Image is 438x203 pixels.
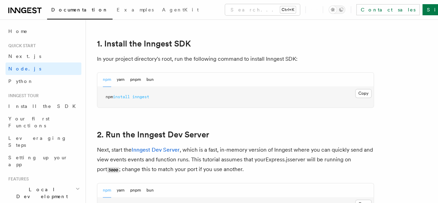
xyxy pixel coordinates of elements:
[6,50,81,62] a: Next.js
[8,78,34,84] span: Python
[6,183,81,203] button: Local Development
[146,73,154,87] button: bun
[117,73,125,87] button: yarn
[356,4,420,15] a: Contact sales
[6,43,36,49] span: Quick start
[132,94,149,99] span: inngest
[6,100,81,112] a: Install the SDK
[146,183,154,197] button: bun
[6,62,81,75] a: Node.js
[103,73,111,87] button: npm
[132,146,180,153] a: Inngest Dev Server
[113,94,130,99] span: install
[97,54,374,64] p: In your project directory's root, run the following command to install Inngest SDK:
[113,2,158,19] a: Examples
[8,116,50,128] span: Your first Functions
[162,7,199,12] span: AgentKit
[280,6,296,13] kbd: Ctrl+K
[51,7,108,12] span: Documentation
[6,25,81,37] a: Home
[130,73,141,87] button: pnpm
[6,75,81,87] a: Python
[97,145,374,175] p: Next, start the , which is a fast, in-memory version of Inngest where you can quickly send and vi...
[8,103,80,109] span: Install the SDK
[117,7,154,12] span: Examples
[225,4,300,15] button: Search...Ctrl+K
[158,2,203,19] a: AgentKit
[6,151,81,171] a: Setting up your app
[6,176,29,182] span: Features
[6,132,81,151] a: Leveraging Steps
[97,130,209,139] a: 2. Run the Inngest Dev Server
[106,94,113,99] span: npm
[97,39,191,49] a: 1. Install the Inngest SDK
[117,183,125,197] button: yarn
[8,66,41,71] span: Node.js
[6,112,81,132] a: Your first Functions
[6,186,75,200] span: Local Development
[107,167,119,173] code: 3000
[130,183,141,197] button: pnpm
[47,2,113,19] a: Documentation
[329,6,345,14] button: Toggle dark mode
[8,53,41,59] span: Next.js
[8,155,68,167] span: Setting up your app
[8,28,28,35] span: Home
[8,135,67,148] span: Leveraging Steps
[6,93,39,99] span: Inngest tour
[103,183,111,197] button: npm
[355,89,372,98] button: Copy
